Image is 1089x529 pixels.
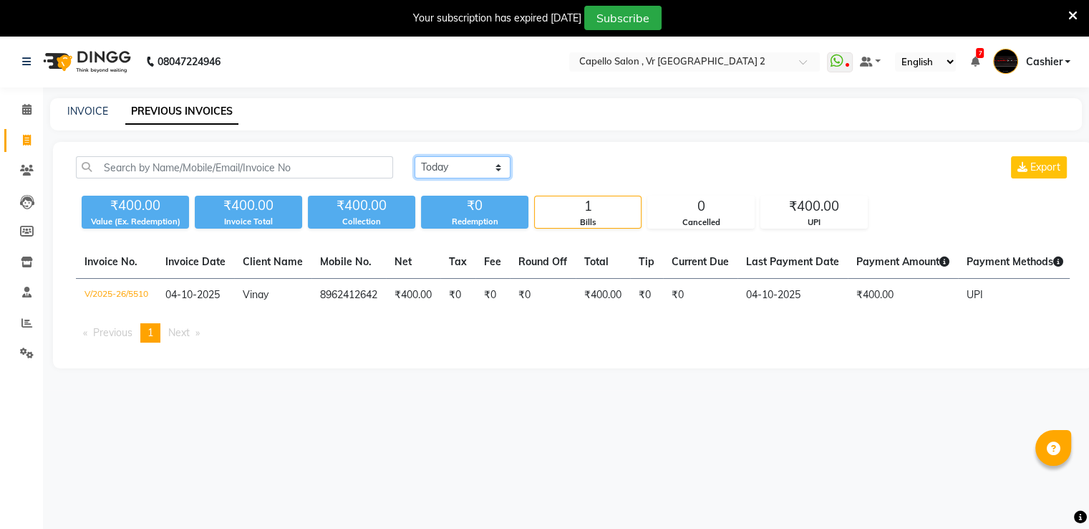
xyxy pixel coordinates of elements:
div: Bills [535,216,641,229]
button: Subscribe [584,6,662,30]
div: Value (Ex. Redemption) [82,216,189,228]
td: 8962412642 [311,279,386,313]
span: Last Payment Date [746,255,839,268]
span: Payment Methods [967,255,1063,268]
a: PREVIOUS INVOICES [125,99,238,125]
td: ₹0 [510,279,576,313]
td: V/2025-26/5510 [76,279,157,313]
span: Cashier [1025,54,1062,70]
input: Search by Name/Mobile/Email/Invoice No [76,156,393,178]
span: 04-10-2025 [165,288,220,301]
a: INVOICE [67,105,108,118]
div: ₹0 [421,196,528,216]
div: Collection [308,216,415,228]
div: ₹400.00 [82,196,189,216]
span: Invoice Date [165,255,226,268]
img: Cashier [993,49,1018,74]
div: Your subscription has expired [DATE] [413,11,581,26]
span: Previous [93,326,132,339]
span: UPI [967,288,983,301]
div: Invoice Total [195,216,302,228]
td: ₹400.00 [848,279,958,313]
td: ₹400.00 [576,279,630,313]
span: Vinay [243,288,268,301]
span: Mobile No. [320,255,372,268]
span: Fee [484,255,501,268]
a: 7 [970,55,979,68]
div: Redemption [421,216,528,228]
span: Net [395,255,412,268]
div: 1 [535,196,641,216]
div: ₹400.00 [308,196,415,216]
td: ₹0 [475,279,510,313]
span: Current Due [672,255,729,268]
span: Tax [449,255,467,268]
span: Export [1030,161,1060,173]
td: ₹400.00 [386,279,440,313]
span: 1 [147,326,153,339]
nav: Pagination [76,323,1070,343]
div: ₹400.00 [195,196,302,216]
span: 7 [976,48,984,58]
span: Total [584,255,609,268]
span: Tip [639,255,654,268]
td: ₹0 [663,279,737,313]
span: Round Off [518,255,567,268]
span: Client Name [243,255,303,268]
span: Payment Amount [856,255,949,268]
div: Cancelled [648,216,754,229]
img: logo [37,42,135,82]
div: UPI [761,216,867,229]
td: ₹0 [440,279,475,313]
button: Export [1011,156,1067,178]
td: 04-10-2025 [737,279,848,313]
span: Invoice No. [84,255,137,268]
b: 08047224946 [158,42,221,82]
div: ₹400.00 [761,196,867,216]
span: Next [168,326,190,339]
td: ₹0 [630,279,663,313]
div: 0 [648,196,754,216]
